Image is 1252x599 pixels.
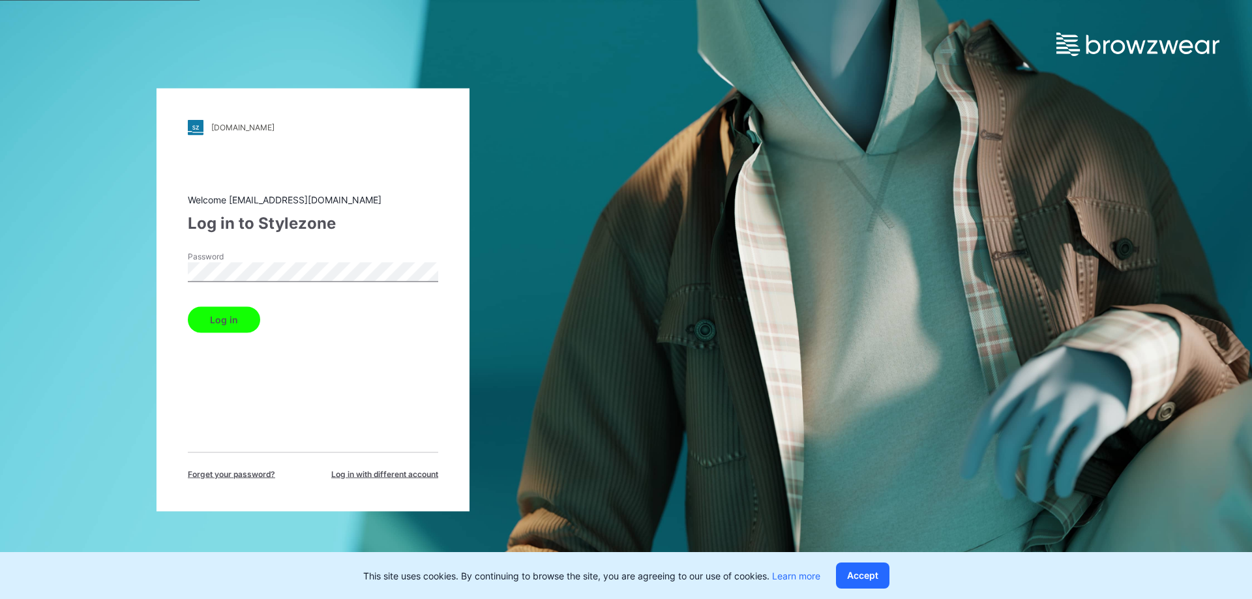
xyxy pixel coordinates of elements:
p: This site uses cookies. By continuing to browse the site, you are agreeing to our use of cookies. [363,569,820,583]
a: Learn more [772,570,820,581]
button: Log in [188,306,260,332]
img: browzwear-logo.e42bd6dac1945053ebaf764b6aa21510.svg [1056,33,1219,56]
span: Log in with different account [331,468,438,480]
img: stylezone-logo.562084cfcfab977791bfbf7441f1a819.svg [188,119,203,135]
div: [DOMAIN_NAME] [211,123,275,132]
a: [DOMAIN_NAME] [188,119,438,135]
button: Accept [836,562,889,589]
div: Welcome [EMAIL_ADDRESS][DOMAIN_NAME] [188,192,438,206]
span: Forget your password? [188,468,275,480]
div: Log in to Stylezone [188,211,438,235]
label: Password [188,250,279,262]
